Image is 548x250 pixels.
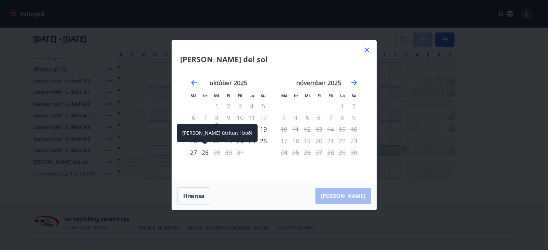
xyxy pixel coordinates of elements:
small: Su [352,93,357,98]
td: Not available. miðvikudagur, 8. október 2025 [211,112,223,123]
td: Selected as start date. miðvikudagur, 15. október 2025 [211,123,223,135]
div: Move forward to switch to the next month. [350,79,358,87]
div: 27 [188,147,199,158]
strong: nóvember 2025 [296,79,341,87]
small: Mi [214,93,219,98]
td: Not available. þriðjudagur, 25. nóvember 2025 [290,147,301,158]
td: Not available. sunnudagur, 2. nóvember 2025 [348,100,360,112]
td: Not available. þriðjudagur, 14. október 2025 [199,123,211,135]
td: Choose mánudagur, 27. október 2025 as your check-out date. It’s available. [188,147,199,158]
small: Mi [305,93,310,98]
td: Not available. fimmtudagur, 2. október 2025 [223,100,234,112]
td: Not available. föstudagur, 10. október 2025 [234,112,246,123]
strong: október 2025 [210,79,247,87]
td: Not available. mánudagur, 24. nóvember 2025 [278,147,290,158]
div: 17 [234,123,246,135]
small: La [249,93,254,98]
td: Not available. sunnudagur, 12. október 2025 [258,112,269,123]
td: Not available. föstudagur, 21. nóvember 2025 [325,135,336,147]
td: Not available. miðvikudagur, 5. nóvember 2025 [301,112,313,123]
td: Not available. föstudagur, 31. október 2025 [234,147,246,158]
small: Má [281,93,287,98]
div: Aðeins útritun í boði [199,147,211,158]
div: Calendar [180,70,368,173]
td: Not available. fimmtudagur, 9. október 2025 [223,112,234,123]
small: Má [190,93,197,98]
small: La [340,93,345,98]
td: Choose sunnudagur, 26. október 2025 as your check-out date. It’s available. [258,135,269,147]
td: Not available. miðvikudagur, 1. október 2025 [211,100,223,112]
td: Not available. sunnudagur, 5. október 2025 [258,100,269,112]
td: Not available. föstudagur, 28. nóvember 2025 [325,147,336,158]
small: Þr [203,93,207,98]
td: Not available. laugardagur, 1. nóvember 2025 [336,100,348,112]
td: Not available. fimmtudagur, 20. nóvember 2025 [313,135,325,147]
div: 19 [258,123,269,135]
td: Not available. þriðjudagur, 7. október 2025 [199,112,211,123]
small: Fö [238,93,242,98]
td: Not available. miðvikudagur, 29. október 2025 [211,147,223,158]
div: Move backward to switch to the previous month. [190,79,198,87]
td: Not available. laugardagur, 22. nóvember 2025 [336,135,348,147]
td: Not available. laugardagur, 15. nóvember 2025 [336,123,348,135]
td: Not available. föstudagur, 7. nóvember 2025 [325,112,336,123]
td: Choose laugardagur, 18. október 2025 as your check-out date. It’s available. [246,123,258,135]
td: Not available. laugardagur, 29. nóvember 2025 [336,147,348,158]
small: Su [261,93,266,98]
td: Not available. sunnudagur, 30. nóvember 2025 [348,147,360,158]
td: Not available. þriðjudagur, 18. nóvember 2025 [290,135,301,147]
td: Not available. laugardagur, 11. október 2025 [246,112,258,123]
td: Not available. þriðjudagur, 11. nóvember 2025 [290,123,301,135]
div: 26 [258,135,269,147]
td: Not available. laugardagur, 4. október 2025 [246,100,258,112]
td: Not available. sunnudagur, 9. nóvember 2025 [348,112,360,123]
td: Not available. föstudagur, 3. október 2025 [234,100,246,112]
td: Not available. föstudagur, 14. nóvember 2025 [325,123,336,135]
td: Not available. sunnudagur, 16. nóvember 2025 [348,123,360,135]
td: Not available. mánudagur, 17. nóvember 2025 [278,135,290,147]
td: Choose þriðjudagur, 28. október 2025 as your check-out date. It’s available. [199,147,211,158]
td: Not available. mánudagur, 6. október 2025 [188,112,199,123]
div: 18 [246,123,258,135]
td: Not available. mánudagur, 13. október 2025 [188,123,199,135]
div: 15 [211,123,223,135]
td: Not available. fimmtudagur, 27. nóvember 2025 [313,147,325,158]
td: Not available. laugardagur, 8. nóvember 2025 [336,112,348,123]
small: Fi [317,93,321,98]
small: Fi [227,93,230,98]
td: Choose fimmtudagur, 16. október 2025 as your check-out date. It’s available. [223,123,234,135]
td: Not available. fimmtudagur, 30. október 2025 [223,147,234,158]
td: Not available. miðvikudagur, 19. nóvember 2025 [301,135,313,147]
td: Not available. sunnudagur, 23. nóvember 2025 [348,135,360,147]
td: Not available. miðvikudagur, 26. nóvember 2025 [301,147,313,158]
h4: [PERSON_NAME] del sol [180,54,368,64]
td: Not available. fimmtudagur, 13. nóvember 2025 [313,123,325,135]
td: Not available. miðvikudagur, 12. nóvember 2025 [301,123,313,135]
td: Not available. þriðjudagur, 4. nóvember 2025 [290,112,301,123]
div: 16 [223,123,234,135]
td: Not available. mánudagur, 3. nóvember 2025 [278,112,290,123]
td: Not available. fimmtudagur, 6. nóvember 2025 [313,112,325,123]
button: Hreinsa [177,187,210,205]
td: Not available. mánudagur, 10. nóvember 2025 [278,123,290,135]
div: [PERSON_NAME] útritun í boði [177,124,258,142]
small: Fö [328,93,333,98]
small: Þr [294,93,298,98]
td: Choose föstudagur, 17. október 2025 as your check-out date. It’s available. [234,123,246,135]
td: Choose sunnudagur, 19. október 2025 as your check-out date. It’s available. [258,123,269,135]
